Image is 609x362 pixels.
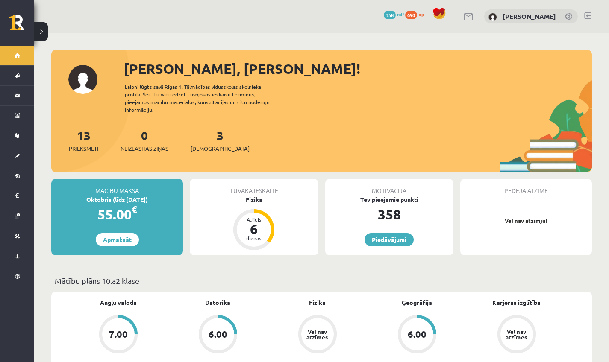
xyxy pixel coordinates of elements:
[397,11,404,18] span: mP
[125,83,285,114] div: Laipni lūgts savā Rīgas 1. Tālmācības vidusskolas skolnieka profilā. Šeit Tu vari redzēt tuvojošo...
[121,144,168,153] span: Neizlasītās ziņas
[190,179,318,195] div: Tuvākā ieskaite
[241,217,267,222] div: Atlicis
[492,298,541,307] a: Karjeras izglītība
[190,195,318,204] div: Fizika
[121,128,168,153] a: 0Neizlasītās ziņas
[325,195,453,204] div: Tev pieejamie punkti
[367,315,467,355] a: 6.00
[268,315,367,355] a: Vēl nav atzīmes
[405,11,417,19] span: 690
[69,128,98,153] a: 13Priekšmeti
[325,204,453,225] div: 358
[384,11,404,18] a: 358 mP
[209,330,227,339] div: 6.00
[51,204,183,225] div: 55.00
[205,298,230,307] a: Datorika
[109,330,128,339] div: 7.00
[68,315,168,355] a: 7.00
[190,195,318,251] a: Fizika Atlicis 6 dienas
[405,11,428,18] a: 690 xp
[241,236,267,241] div: dienas
[418,11,424,18] span: xp
[191,144,250,153] span: [DEMOGRAPHIC_DATA]
[51,179,183,195] div: Mācību maksa
[69,144,98,153] span: Priekšmeti
[100,298,137,307] a: Angļu valoda
[460,179,592,195] div: Pēdējā atzīme
[306,329,330,340] div: Vēl nav atzīmes
[191,128,250,153] a: 3[DEMOGRAPHIC_DATA]
[168,315,268,355] a: 6.00
[309,298,326,307] a: Fizika
[124,58,592,79] div: [PERSON_NAME], [PERSON_NAME]!
[408,330,427,339] div: 6.00
[365,233,414,246] a: Piedāvājumi
[132,203,137,216] span: €
[51,195,183,204] div: Oktobris (līdz [DATE])
[96,233,139,246] a: Apmaksāt
[9,15,34,36] a: Rīgas 1. Tālmācības vidusskola
[488,13,497,21] img: Rūta Talle
[503,12,556,20] a: [PERSON_NAME]
[467,315,566,355] a: Vēl nav atzīmes
[241,222,267,236] div: 6
[55,275,588,286] p: Mācību plāns 10.a2 klase
[465,216,588,225] p: Vēl nav atzīmju!
[402,298,432,307] a: Ģeogrāfija
[505,329,529,340] div: Vēl nav atzīmes
[325,179,453,195] div: Motivācija
[384,11,396,19] span: 358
